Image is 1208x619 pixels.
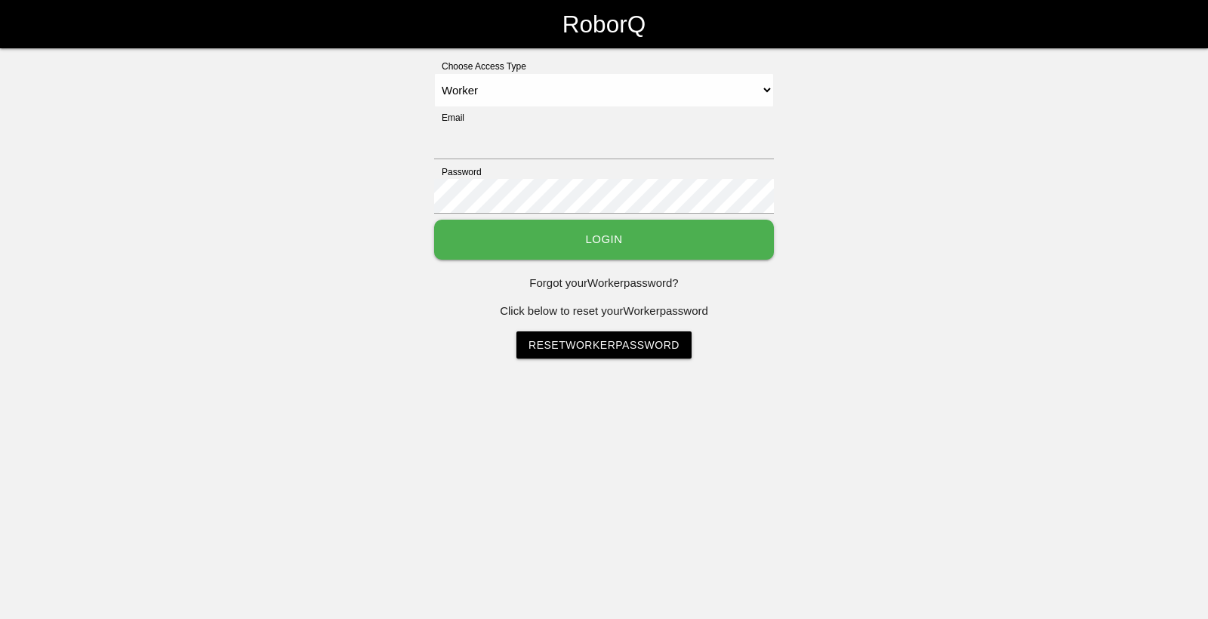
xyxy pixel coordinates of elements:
[434,303,774,320] p: Click below to reset your Worker password
[434,165,482,179] label: Password
[434,220,774,260] button: Login
[434,111,464,125] label: Email
[434,275,774,292] p: Forgot your Worker password?
[434,60,526,73] label: Choose Access Type
[516,331,692,359] a: ResetWorkerPassword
